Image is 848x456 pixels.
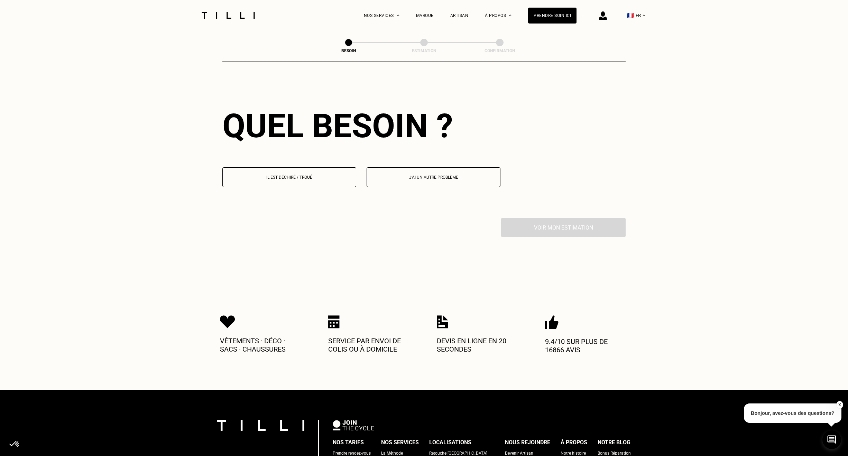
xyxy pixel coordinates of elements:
[450,13,469,18] a: Artisan
[416,13,434,18] a: Marque
[643,15,645,16] img: menu déroulant
[199,12,257,19] img: Logo du service de couturière Tilli
[328,315,340,328] img: Icon
[333,420,374,430] img: logo Join The Cycle
[222,167,356,187] button: Il est déchiré / troué
[220,315,235,328] img: Icon
[226,175,352,180] p: Il est déchiré / troué
[437,315,448,328] img: Icon
[599,11,607,20] img: icône connexion
[528,8,577,24] a: Prendre soin ici
[220,337,303,353] p: Vêtements · Déco · Sacs · Chaussures
[545,337,628,354] p: 9.4/10 sur plus de 16866 avis
[389,48,459,53] div: Estimation
[370,175,497,180] p: J‘ai un autre problème
[505,437,550,448] div: Nous rejoindre
[744,403,841,423] p: Bonjour, avez-vous des questions?
[561,437,587,448] div: À propos
[333,437,364,448] div: Nos tarifs
[217,420,304,431] img: logo Tilli
[627,12,634,19] span: 🇫🇷
[429,437,471,448] div: Localisations
[509,15,511,16] img: Menu déroulant à propos
[397,15,399,16] img: Menu déroulant
[545,315,559,329] img: Icon
[222,106,626,145] div: Quel besoin ?
[836,401,843,409] button: X
[598,437,630,448] div: Notre blog
[328,337,411,353] p: Service par envoi de colis ou à domicile
[381,437,419,448] div: Nos services
[367,167,500,187] button: J‘ai un autre problème
[314,48,383,53] div: Besoin
[465,48,534,53] div: Confirmation
[437,337,520,353] p: Devis en ligne en 20 secondes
